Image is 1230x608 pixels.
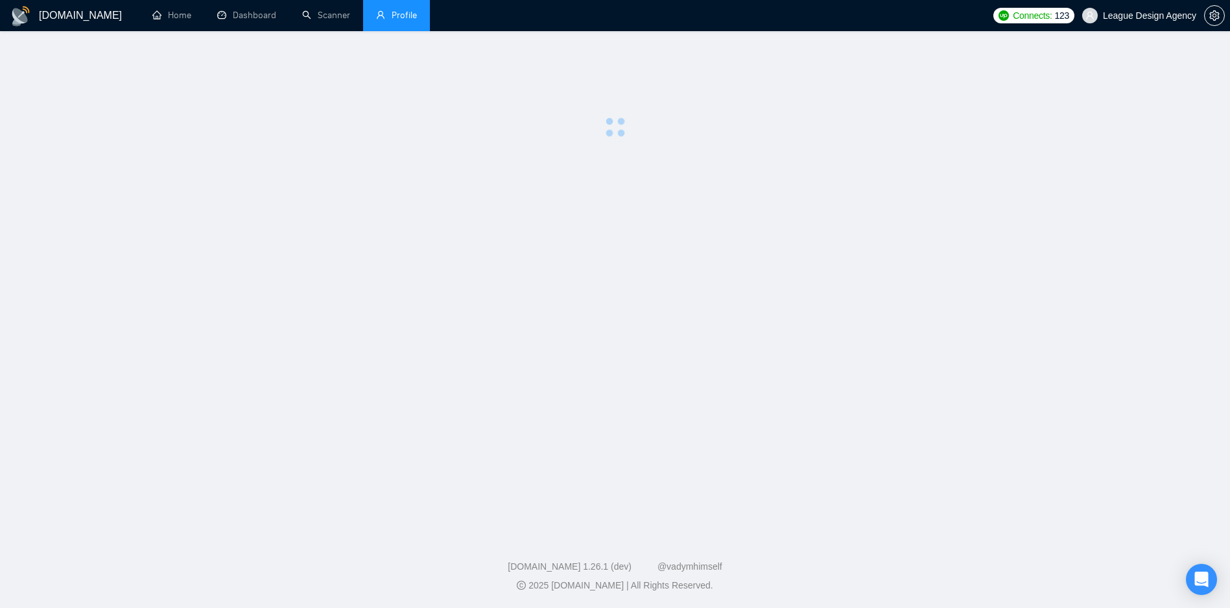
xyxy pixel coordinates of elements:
[1204,5,1225,26] button: setting
[1055,8,1069,23] span: 123
[1186,564,1217,595] div: Open Intercom Messenger
[1013,8,1052,23] span: Connects:
[10,579,1220,592] div: 2025 [DOMAIN_NAME] | All Rights Reserved.
[152,10,191,21] a: homeHome
[1085,11,1094,20] span: user
[508,561,632,572] a: [DOMAIN_NAME] 1.26.1 (dev)
[1204,10,1225,21] a: setting
[999,10,1009,21] img: upwork-logo.png
[392,10,417,21] span: Profile
[657,561,722,572] a: @vadymhimself
[302,10,350,21] a: searchScanner
[517,581,526,590] span: copyright
[1205,10,1224,21] span: setting
[10,6,31,27] img: logo
[376,10,385,19] span: user
[217,10,276,21] a: dashboardDashboard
